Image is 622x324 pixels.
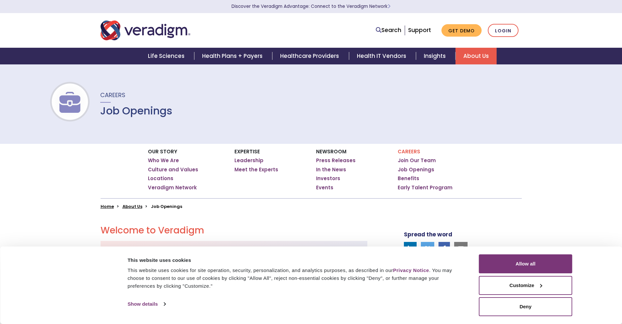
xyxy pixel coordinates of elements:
h1: Job Openings [100,105,172,117]
a: Investors [316,175,340,182]
a: Life Sciences [140,48,194,64]
a: In the News [316,166,346,173]
a: Healthcare Providers [272,48,349,64]
a: Get Demo [441,24,482,37]
span: Careers [100,91,125,99]
a: Press Releases [316,157,356,164]
a: Early Talent Program [398,184,453,191]
img: Veradigm logo [101,20,190,41]
a: Meet the Experts [234,166,278,173]
a: Search [376,26,401,35]
a: Veradigm Network [148,184,197,191]
a: Privacy Notice [393,267,429,273]
strong: Spread the word [404,230,452,238]
a: Who We Are [148,157,179,164]
a: Discover the Veradigm Advantage: Connect to the Veradigm NetworkLearn More [231,3,391,9]
a: Health Plans + Payers [194,48,272,64]
button: Customize [479,276,572,295]
a: Leadership [234,157,263,164]
a: Culture and Values [148,166,198,173]
a: About Us [122,203,142,210]
a: Insights [416,48,455,64]
a: Home [101,203,114,210]
a: Health IT Vendors [349,48,416,64]
a: Events [316,184,333,191]
a: Support [408,26,431,34]
h2: Welcome to Veradigm [101,225,367,236]
a: Job Openings [398,166,434,173]
button: Allow all [479,254,572,273]
div: This website uses cookies [128,256,464,264]
a: Locations [148,175,173,182]
div: This website uses cookies for site operation, security, personalization, and analytics purposes, ... [128,266,464,290]
a: Login [488,24,518,37]
a: About Us [455,48,497,64]
span: Learn More [388,3,391,9]
a: Benefits [398,175,419,182]
button: Deny [479,297,572,316]
a: Join Our Team [398,157,436,164]
a: Show details [128,299,166,309]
